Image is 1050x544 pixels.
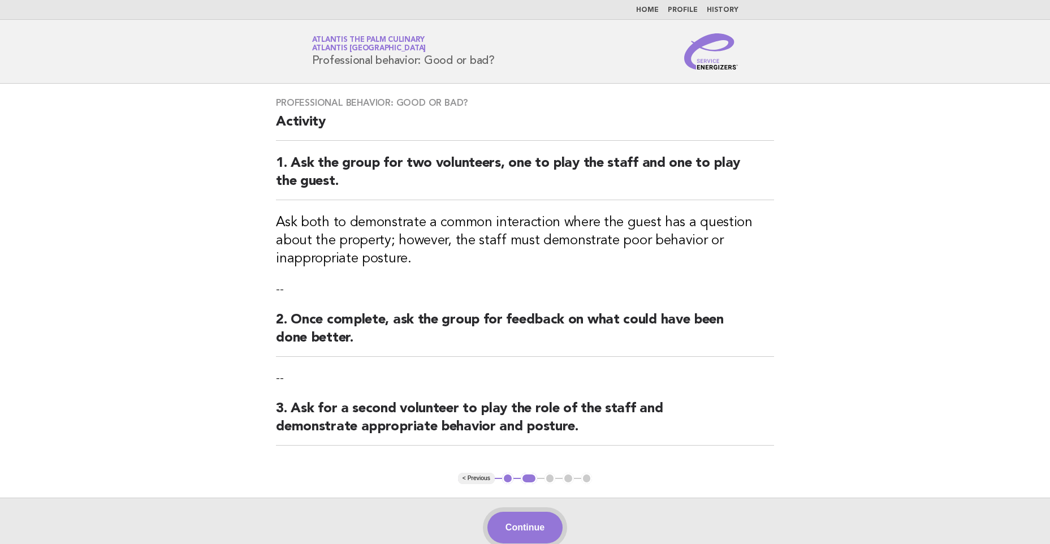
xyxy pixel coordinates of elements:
h1: Professional behavior: Good or bad? [312,37,495,66]
h2: 3. Ask for a second volunteer to play the role of the staff and demonstrate appropriate behavior ... [276,400,774,446]
p: -- [276,370,774,386]
p: -- [276,282,774,297]
h2: 1. Ask the group for two volunteers, one to play the staff and one to play the guest. [276,154,774,200]
h3: Ask both to demonstrate a common interaction where the guest has a question about the property; h... [276,214,774,268]
a: Atlantis The Palm CulinaryAtlantis [GEOGRAPHIC_DATA] [312,36,426,52]
img: Service Energizers [684,33,738,70]
h2: 2. Once complete, ask the group for feedback on what could have been done better. [276,311,774,357]
button: 1 [502,473,513,484]
span: Atlantis [GEOGRAPHIC_DATA] [312,45,426,53]
button: < Previous [458,473,495,484]
a: Home [636,7,659,14]
a: Profile [668,7,698,14]
button: Continue [487,512,563,543]
h3: Professional behavior: Good or bad? [276,97,774,109]
a: History [707,7,738,14]
h2: Activity [276,113,774,141]
button: 2 [521,473,537,484]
